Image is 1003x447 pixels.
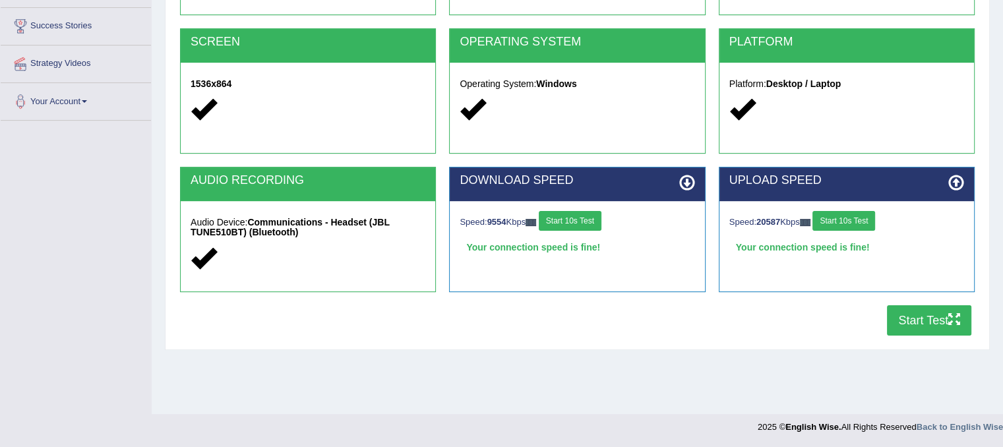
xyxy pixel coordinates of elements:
strong: English Wise. [785,422,841,432]
div: Your connection speed is fine! [460,237,694,257]
h2: OPERATING SYSTEM [460,36,694,49]
button: Start 10s Test [812,211,875,231]
strong: 9554 [487,217,506,227]
strong: 1536x864 [191,78,231,89]
div: Your connection speed is fine! [729,237,964,257]
h2: SCREEN [191,36,425,49]
h2: DOWNLOAD SPEED [460,174,694,187]
strong: 20587 [756,217,780,227]
h5: Operating System: [460,79,694,89]
a: Strategy Videos [1,45,151,78]
button: Start Test [887,305,971,336]
h2: PLATFORM [729,36,964,49]
a: Back to English Wise [917,422,1003,432]
strong: Desktop / Laptop [766,78,841,89]
img: ajax-loader-fb-connection.gif [526,219,536,226]
img: ajax-loader-fb-connection.gif [800,219,810,226]
strong: Windows [536,78,576,89]
a: Success Stories [1,8,151,41]
h5: Audio Device: [191,218,425,238]
div: Speed: Kbps [460,211,694,234]
h2: AUDIO RECORDING [191,174,425,187]
div: 2025 © All Rights Reserved [758,414,1003,433]
h2: UPLOAD SPEED [729,174,964,187]
div: Speed: Kbps [729,211,964,234]
a: Your Account [1,83,151,116]
button: Start 10s Test [539,211,601,231]
strong: Communications - Headset (JBL TUNE510BT) (Bluetooth) [191,217,390,237]
h5: Platform: [729,79,964,89]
